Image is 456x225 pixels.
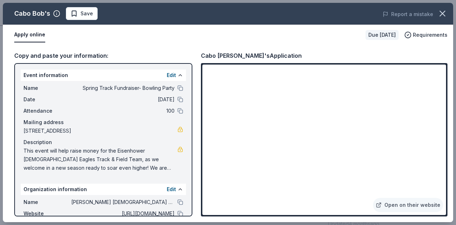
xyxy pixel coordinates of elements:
[21,70,186,81] div: Event information
[71,198,175,206] span: [PERSON_NAME] [DEMOGRAPHIC_DATA] Eagles Track & Field
[24,95,71,104] span: Date
[71,209,175,218] span: [URL][DOMAIN_NAME]
[373,198,443,212] a: Open on their website
[413,31,447,39] span: Requirements
[167,185,176,194] button: Edit
[201,51,302,60] div: Cabo [PERSON_NAME]'s Application
[24,138,183,147] div: Description
[24,127,177,135] span: [STREET_ADDRESS]
[167,71,176,80] button: Edit
[81,9,93,18] span: Save
[71,107,175,115] span: 100
[14,51,192,60] div: Copy and paste your information:
[366,30,399,40] div: Due [DATE]
[71,84,175,92] span: Spring Track Fundraiser- Bowling Party
[14,8,50,19] div: Cabo Bob's
[24,84,71,92] span: Name
[404,31,447,39] button: Requirements
[24,118,183,127] div: Mailing address
[383,10,433,19] button: Report a mistake
[66,7,98,20] button: Save
[21,184,186,195] div: Organization information
[24,147,177,172] span: This event will help raise money for the Eisenhower [DEMOGRAPHIC_DATA] Eagles Track & Field Team,...
[71,95,175,104] span: [DATE]
[14,27,45,42] button: Apply online
[24,198,71,206] span: Name
[24,209,71,218] span: Website
[24,107,71,115] span: Attendance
